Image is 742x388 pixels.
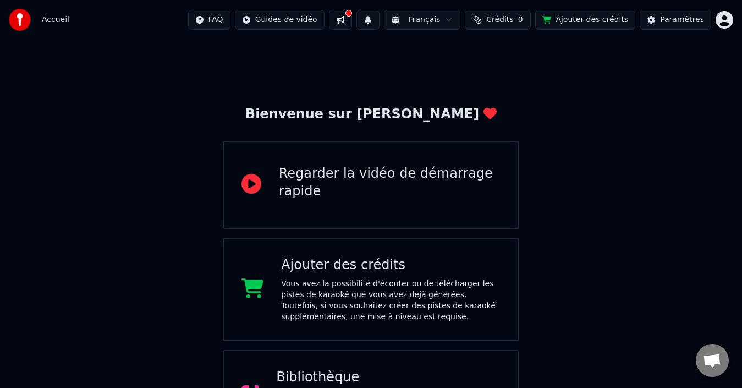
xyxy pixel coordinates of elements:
[281,278,501,323] div: Vous avez la possibilité d'écouter ou de télécharger les pistes de karaoké que vous avez déjà gén...
[42,14,69,25] nav: breadcrumb
[9,9,31,31] img: youka
[696,344,729,377] div: Ouvrir le chat
[188,10,230,30] button: FAQ
[276,369,501,386] div: Bibliothèque
[235,10,325,30] button: Guides de vidéo
[518,14,523,25] span: 0
[42,14,69,25] span: Accueil
[245,106,497,123] div: Bienvenue sur [PERSON_NAME]
[465,10,531,30] button: Crédits0
[281,256,501,274] div: Ajouter des crédits
[486,14,513,25] span: Crédits
[640,10,711,30] button: Paramètres
[660,14,704,25] div: Paramètres
[279,165,501,200] div: Regarder la vidéo de démarrage rapide
[535,10,635,30] button: Ajouter des crédits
